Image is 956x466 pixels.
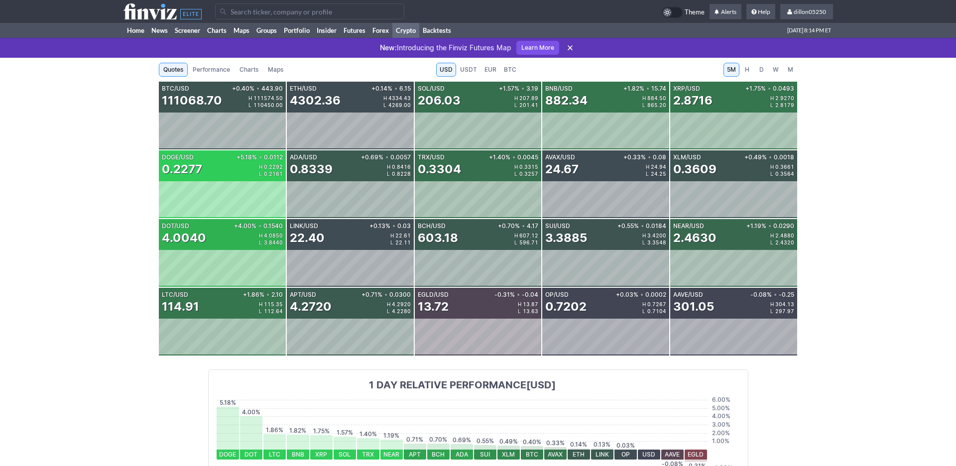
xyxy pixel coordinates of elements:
div: +0.40% 443.90 [230,86,283,92]
span: H [514,96,519,101]
span: H [390,233,395,238]
div: DOGE/USD [162,154,235,160]
span: 110450.00 [253,103,283,108]
span: 2.9270 [775,96,794,101]
div: 882.34 [545,93,588,109]
div: DOT/USD [162,223,232,229]
div: ADA [451,450,473,460]
span: 0.7104 [647,309,666,314]
span: • [258,223,261,229]
div: 0.49 % [497,439,520,445]
a: D [754,63,768,77]
div: +1.57% 3.19 [497,86,538,92]
div: 0.13 % [591,442,613,448]
span: L [514,171,519,176]
div: 0.14 % [568,442,590,448]
div: USD [638,450,660,460]
a: SUI/USD+0.55%•0.01843.3885H3.4200L3.3548 [542,219,669,287]
span: 884.50 [647,96,666,101]
span: L [387,309,392,314]
div: BCH [427,450,450,460]
span: Performance [193,65,230,75]
div: +5.18% 0.0112 [235,154,283,160]
div: 1.19 % [380,433,403,439]
span: H [514,233,519,238]
div: 2.8716 [673,93,713,109]
span: 22.61 [395,233,411,238]
a: W [769,63,783,77]
span: 5M [727,65,736,75]
span: L [642,309,647,314]
div: +1.40% 0.0045 [487,154,538,160]
span: H [642,96,647,101]
div: +1.75% 0.0493 [743,86,794,92]
div: -0.08% -0.25 [748,292,794,298]
div: 1.40 % [357,431,379,437]
a: ADA/USD+0.69%•0.00570.8339H0.8416L0.8228 [287,150,414,218]
div: EGLD/USD [418,292,493,298]
div: 0.3304 [418,161,461,177]
div: 0.33 % [544,440,567,446]
span: USD [440,65,453,75]
span: • [522,223,525,229]
span: H [646,164,651,169]
span: Theme [685,7,705,18]
span: 24.25 [651,171,666,176]
a: ETH/USD+0.14%•6.154302.36H4334.43L4269.00 [287,82,414,149]
div: LTC/USD [162,292,241,298]
div: +4.00% 0.1540 [232,223,283,229]
span: 596.71 [519,240,538,245]
a: News [148,23,171,38]
a: Home [123,23,148,38]
span: H [259,233,264,238]
div: 24.67 [545,161,579,177]
a: BNB/USD+1.82%•15.74882.34H884.50L865.20 [542,82,669,149]
span: • [648,154,651,160]
a: Help [746,4,775,20]
span: • [392,223,395,229]
div: SOL [334,450,356,460]
a: M [783,63,797,77]
span: 297.97 [775,309,794,314]
div: BTC [521,450,543,460]
span: • [774,292,777,298]
span: 0.3661 [775,164,794,169]
div: -0.31% -0.04 [492,292,538,298]
span: H [248,96,253,101]
a: Alerts [710,4,741,20]
div: OP/USD [545,292,614,298]
span: L [383,103,388,108]
div: 4.00 % [712,411,740,421]
div: XLM [497,450,520,460]
span: 115.35 [264,302,283,307]
span: • [256,86,259,92]
span: H [259,302,264,307]
div: 4.2720 [290,299,332,315]
span: L [646,171,651,176]
div: APT/USD [290,292,359,298]
span: 22.11 [395,240,411,245]
div: +0.71% 0.0300 [359,292,411,298]
div: DOT [240,450,262,460]
span: H [518,302,523,307]
span: 201.41 [519,103,538,108]
a: USDT [457,63,480,77]
span: • [768,86,771,92]
a: Learn More [516,41,559,55]
div: XRP/USD [673,86,743,92]
div: +1.82% 15.74 [621,86,666,92]
div: +0.70% 4.17 [496,223,538,229]
div: 4.0040 [162,230,206,246]
a: Maps [263,63,288,77]
span: • [640,292,643,298]
a: H [740,63,754,77]
div: APT [404,450,426,460]
a: Charts [235,63,263,77]
span: L [248,103,253,108]
span: H [259,164,264,169]
span: L [390,240,395,245]
span: • [768,223,771,229]
a: BCH/USD+0.70%•4.17603.18H607.12L596.71 [415,219,542,287]
div: +0.14% 6.15 [369,86,411,92]
span: • [394,86,397,92]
